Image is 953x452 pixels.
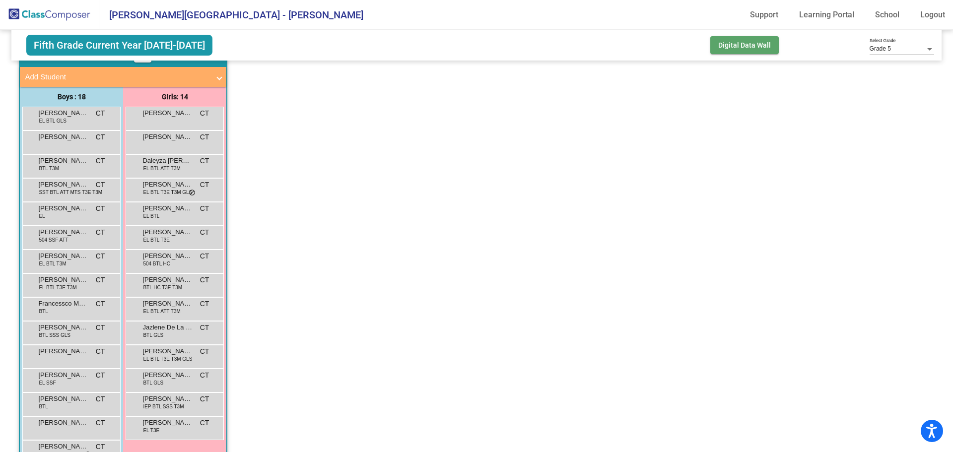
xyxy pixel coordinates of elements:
[96,227,105,238] span: CT
[96,275,105,285] span: CT
[96,203,105,214] span: CT
[38,418,88,428] span: [PERSON_NAME]
[142,346,192,356] span: [PERSON_NAME]
[38,346,88,356] span: [PERSON_NAME]
[38,180,88,190] span: [PERSON_NAME]
[200,394,209,404] span: CT
[123,87,226,107] div: Girls: 14
[142,418,192,428] span: [PERSON_NAME]
[142,299,192,309] span: [PERSON_NAME]
[200,418,209,428] span: CT
[38,275,88,285] span: [PERSON_NAME]
[25,71,209,83] mat-panel-title: Add Student
[134,48,151,63] button: Print Students Details
[96,251,105,261] span: CT
[39,308,48,315] span: BTL
[200,108,209,119] span: CT
[96,370,105,381] span: CT
[142,156,192,166] span: Daleyza [PERSON_NAME]
[142,251,192,261] span: [PERSON_NAME]
[38,108,88,118] span: [PERSON_NAME]
[742,7,786,23] a: Support
[710,36,779,54] button: Digital Data Wall
[38,299,88,309] span: Francessco Meda
[200,132,209,142] span: CT
[38,394,88,404] span: [PERSON_NAME]
[26,35,212,56] span: Fifth Grade Current Year [DATE]-[DATE]
[96,418,105,428] span: CT
[38,370,88,380] span: [PERSON_NAME]
[912,7,953,23] a: Logout
[99,7,363,23] span: [PERSON_NAME][GEOGRAPHIC_DATA] - [PERSON_NAME]
[867,7,907,23] a: School
[200,203,209,214] span: CT
[20,67,226,87] mat-expansion-panel-header: Add Student
[39,212,45,220] span: EL
[39,379,56,387] span: EL SSF
[143,403,184,410] span: IEP BTL SSS T3M
[39,236,68,244] span: 504 SSF ATT
[20,87,123,107] div: Boys : 18
[142,227,192,237] span: [PERSON_NAME]
[39,284,76,291] span: EL BTL T3E T3M
[96,442,105,452] span: CT
[142,275,192,285] span: [PERSON_NAME]
[38,227,88,237] span: [PERSON_NAME]
[96,394,105,404] span: CT
[39,165,59,172] span: BTL T3M
[143,189,192,196] span: EL BTL T3E T3M GLS
[200,180,209,190] span: CT
[143,165,180,172] span: EL BTL ATT T3M
[38,156,88,166] span: [PERSON_NAME]
[39,117,66,125] span: EL BTL GLS
[143,331,163,339] span: BTL GLS
[38,323,88,332] span: [PERSON_NAME]
[143,427,159,434] span: EL T3E
[143,379,163,387] span: BTL GLS
[200,156,209,166] span: CT
[143,212,159,220] span: EL BTL
[39,189,102,196] span: SST BTL ATT MTS T3E T3M
[38,442,88,452] span: [PERSON_NAME]
[143,308,180,315] span: EL BTL ATT T3M
[142,203,192,213] span: [PERSON_NAME]
[143,355,192,363] span: EL BTL T3E T3M GLS
[96,132,105,142] span: CT
[96,323,105,333] span: CT
[142,180,192,190] span: [PERSON_NAME]
[39,260,66,267] span: EL BTL T3M
[200,323,209,333] span: CT
[96,156,105,166] span: CT
[870,45,891,52] span: Grade 5
[142,108,192,118] span: [PERSON_NAME]
[96,299,105,309] span: CT
[39,331,70,339] span: BTL SSS GLS
[38,132,88,142] span: [PERSON_NAME]
[142,323,192,332] span: Jazlene De La Torre
[96,346,105,357] span: CT
[142,132,192,142] span: [PERSON_NAME]
[143,236,170,244] span: EL BTL T3E
[791,7,862,23] a: Learning Portal
[96,180,105,190] span: CT
[143,260,170,267] span: 504 BTL HC
[200,346,209,357] span: CT
[200,227,209,238] span: CT
[38,203,88,213] span: [PERSON_NAME]
[142,370,192,380] span: [PERSON_NAME]
[200,251,209,261] span: CT
[189,189,196,197] span: do_not_disturb_alt
[142,394,192,404] span: [PERSON_NAME]
[39,403,48,410] span: BTL
[38,251,88,261] span: [PERSON_NAME]
[200,299,209,309] span: CT
[200,275,209,285] span: CT
[96,108,105,119] span: CT
[143,284,182,291] span: BTL HC T3E T3M
[718,41,771,49] span: Digital Data Wall
[200,370,209,381] span: CT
